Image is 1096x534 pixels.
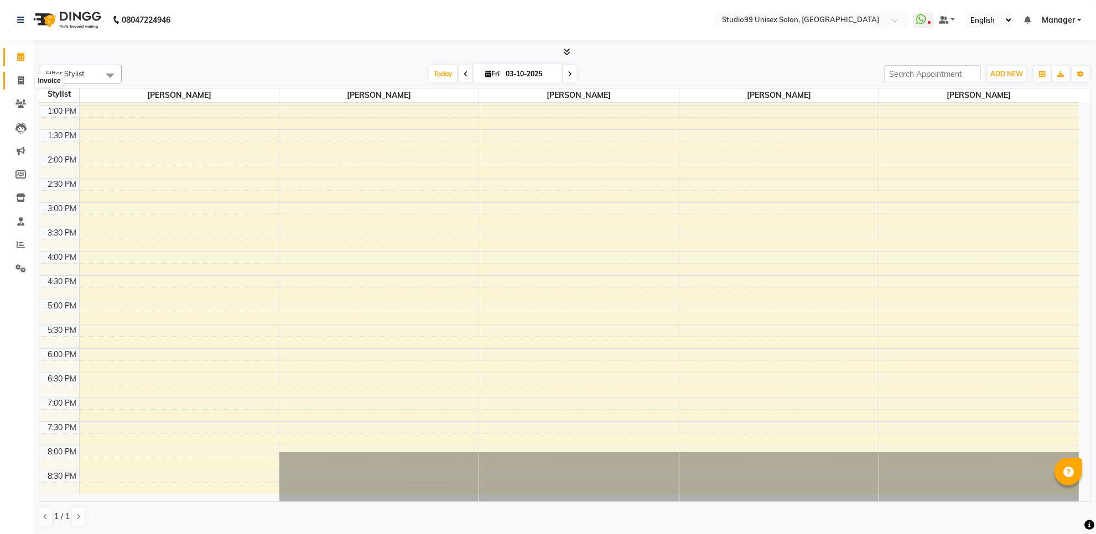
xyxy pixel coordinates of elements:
div: 6:00 PM [46,349,79,360]
span: Fri [482,70,502,78]
b: 08047224946 [122,4,170,35]
div: 3:30 PM [46,227,79,239]
span: Filter Stylist [46,69,85,78]
div: 6:30 PM [46,373,79,385]
div: 2:30 PM [46,179,79,190]
div: 7:00 PM [46,397,79,409]
div: 5:00 PM [46,300,79,312]
div: 3:00 PM [46,203,79,214]
span: [PERSON_NAME] [879,88,1079,102]
span: [PERSON_NAME] [279,88,479,102]
span: [PERSON_NAME] [679,88,879,102]
div: 8:30 PM [46,470,79,482]
span: Manager [1042,14,1075,26]
input: Search Appointment [884,65,981,82]
span: Today [429,65,457,82]
button: ADD NEW [988,66,1026,82]
div: 1:30 PM [46,130,79,142]
span: [PERSON_NAME] [479,88,678,102]
div: 4:30 PM [46,276,79,287]
span: [PERSON_NAME] [80,88,279,102]
div: 5:30 PM [46,324,79,336]
img: logo [28,4,104,35]
div: Invoice [35,74,63,87]
span: 1 / 1 [54,511,70,522]
input: 2025-10-03 [502,66,558,82]
div: Stylist [39,88,79,100]
div: 8:00 PM [46,446,79,458]
div: 7:30 PM [46,422,79,433]
span: ADD NEW [990,70,1023,78]
div: 4:00 PM [46,252,79,263]
div: 1:00 PM [46,106,79,117]
div: 2:00 PM [46,154,79,166]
